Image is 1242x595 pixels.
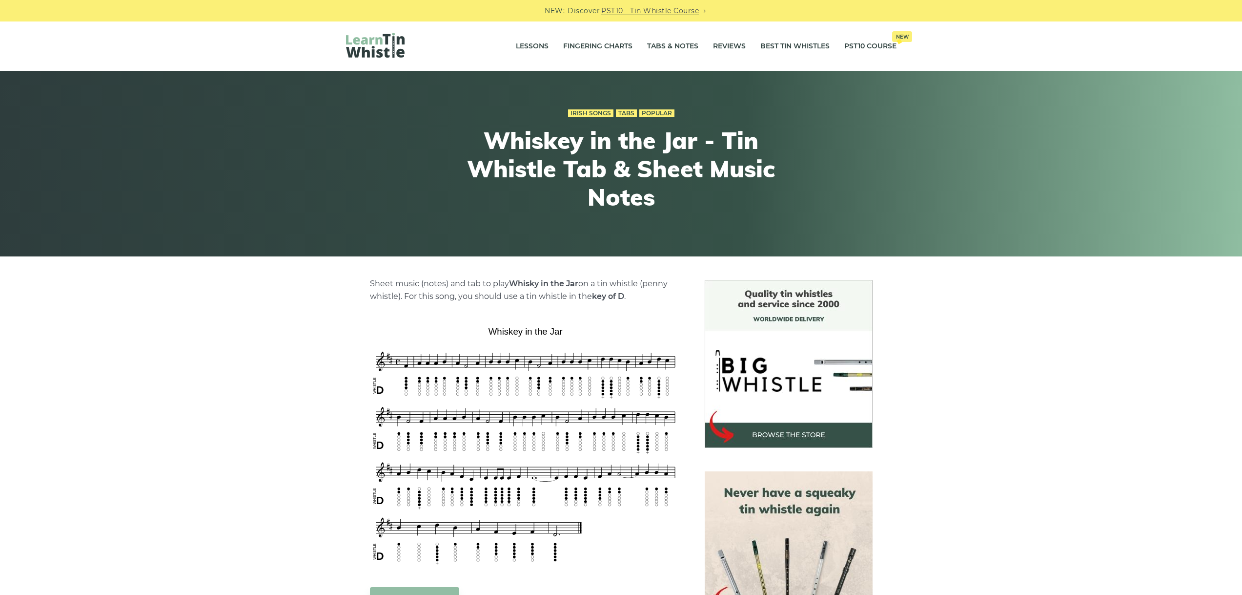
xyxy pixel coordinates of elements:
a: Tabs & Notes [647,34,698,59]
a: Lessons [516,34,549,59]
strong: Whisky in the Jar [509,279,578,288]
a: Tabs [616,109,637,117]
p: Sheet music (notes) and tab to play on a tin whistle (penny whistle). For this song, you should u... [370,277,681,303]
a: Irish Songs [568,109,613,117]
span: New [892,31,912,42]
img: Whiskey in the Jar Tin Whistle Tab & Sheet Music [370,323,681,567]
h1: Whiskey in the Jar - Tin Whistle Tab & Sheet Music Notes [442,127,801,211]
img: LearnTinWhistle.com [346,33,405,58]
a: PST10 CourseNew [844,34,896,59]
a: Fingering Charts [563,34,632,59]
img: BigWhistle Tin Whistle Store [705,280,873,448]
a: Popular [639,109,674,117]
a: Reviews [713,34,746,59]
a: Best Tin Whistles [760,34,830,59]
strong: key of D [592,292,624,301]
